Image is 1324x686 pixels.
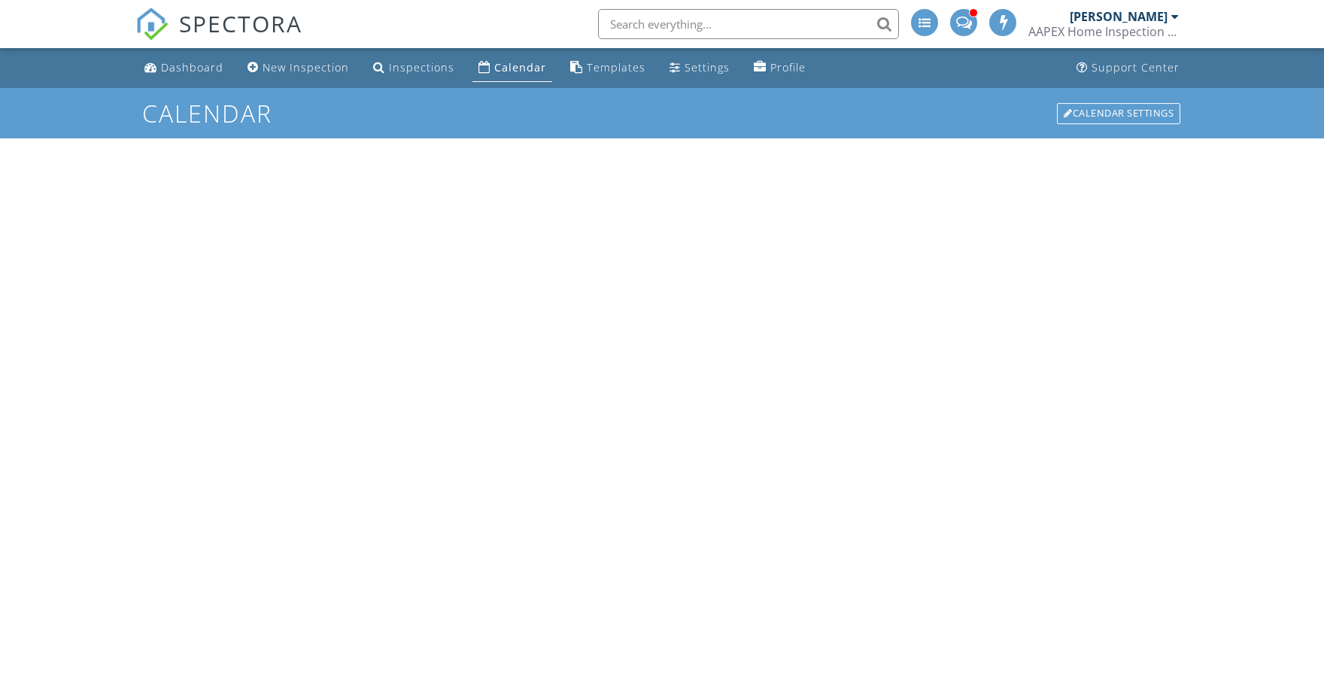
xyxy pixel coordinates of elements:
[587,60,645,74] div: Templates
[135,8,169,41] img: The Best Home Inspection Software - Spectora
[1070,9,1168,24] div: [PERSON_NAME]
[1055,102,1182,126] a: Calendar Settings
[685,60,730,74] div: Settings
[564,54,651,82] a: Templates
[1028,24,1179,39] div: AAPEX Home Inspection Services
[263,60,349,74] div: New Inspection
[161,60,223,74] div: Dashboard
[1070,54,1186,82] a: Support Center
[494,60,546,74] div: Calendar
[1057,103,1180,124] div: Calendar Settings
[367,54,460,82] a: Inspections
[472,54,552,82] a: Calendar
[748,54,812,82] a: Profile
[389,60,454,74] div: Inspections
[598,9,899,39] input: Search everything...
[664,54,736,82] a: Settings
[241,54,355,82] a: New Inspection
[138,54,229,82] a: Dashboard
[770,60,806,74] div: Profile
[142,100,1182,126] h1: Calendar
[135,20,302,52] a: SPECTORA
[1092,60,1180,74] div: Support Center
[179,8,302,39] span: SPECTORA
